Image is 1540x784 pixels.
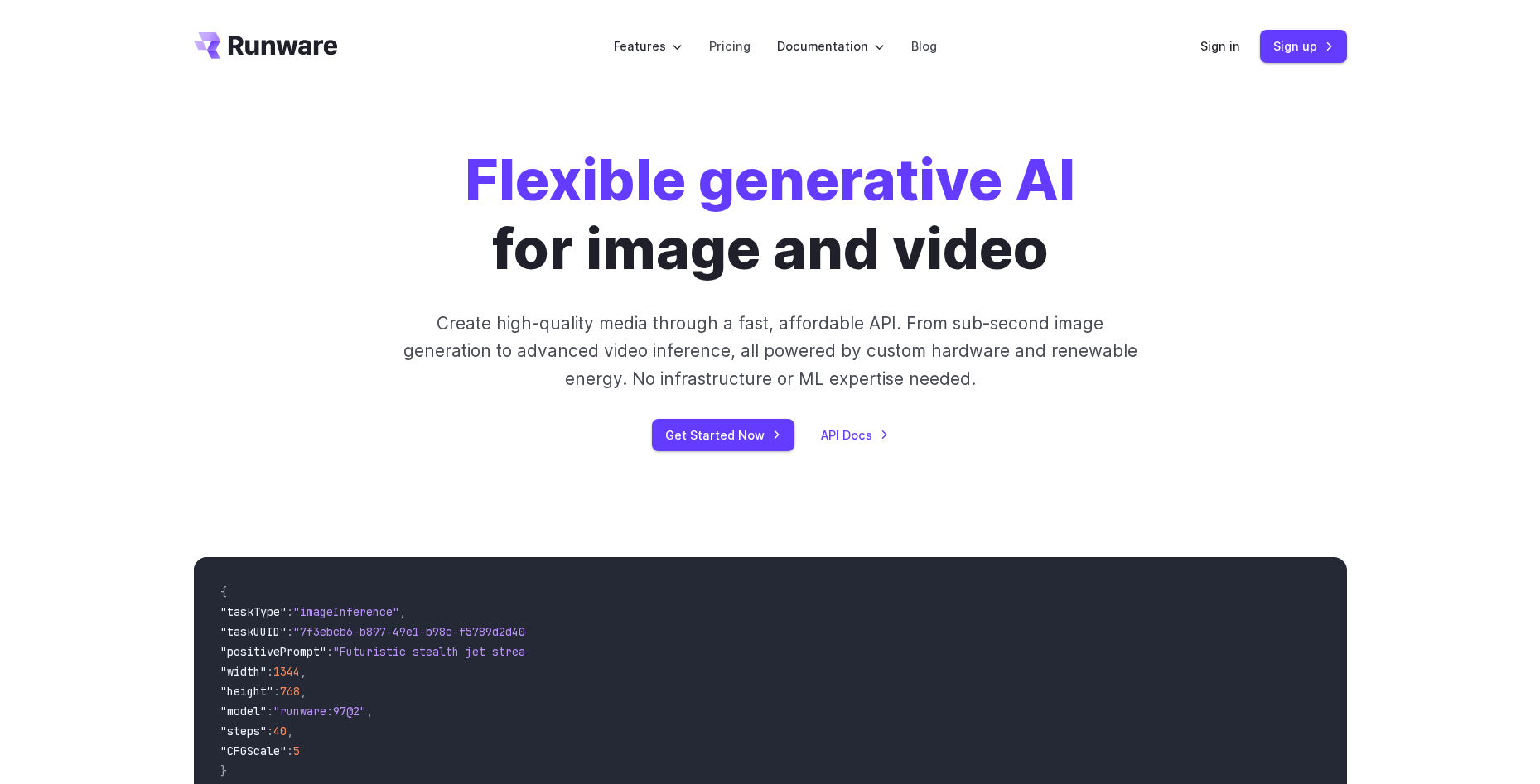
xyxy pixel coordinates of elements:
[220,624,287,639] span: "taskUUID"
[366,704,373,719] span: ,
[287,624,293,639] span: :
[333,644,936,659] span: "Futuristic stealth jet streaking through a neon-lit cityscape with glowing purple exhaust"
[293,604,399,619] span: "imageInference"
[652,419,794,451] a: Get Started Now
[287,743,293,758] span: :
[220,584,227,599] span: {
[267,724,273,738] span: :
[220,704,267,719] span: "model"
[614,36,683,55] label: Features
[401,310,1139,392] p: Create high-quality media through a fast, affordable API. From sub-second image generation to adv...
[287,724,293,738] span: ,
[300,684,307,699] span: ,
[220,604,287,619] span: "taskType"
[267,664,273,679] span: :
[1260,30,1347,62] a: Sign up
[293,743,300,758] span: 5
[273,724,287,738] span: 40
[709,36,751,55] a: Pricing
[1200,36,1240,55] a: Sign in
[194,32,338,59] a: Go to /
[911,36,937,55] a: Blog
[821,426,889,445] a: API Docs
[777,36,885,55] label: Documentation
[300,664,307,679] span: ,
[273,704,366,719] span: "runware:97@2"
[280,684,300,699] span: 768
[465,146,1075,283] h1: for image and video
[220,664,267,679] span: "width"
[273,664,300,679] span: 1344
[220,684,273,699] span: "height"
[293,624,545,639] span: "7f3ebcb6-b897-49e1-b98c-f5789d2d40d7"
[465,145,1075,214] strong: Flexible generative AI
[273,684,280,699] span: :
[267,704,273,719] span: :
[399,604,406,619] span: ,
[220,644,326,659] span: "positivePrompt"
[220,763,227,778] span: }
[220,724,267,738] span: "steps"
[220,743,287,758] span: "CFGScale"
[287,604,293,619] span: :
[326,644,333,659] span: :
